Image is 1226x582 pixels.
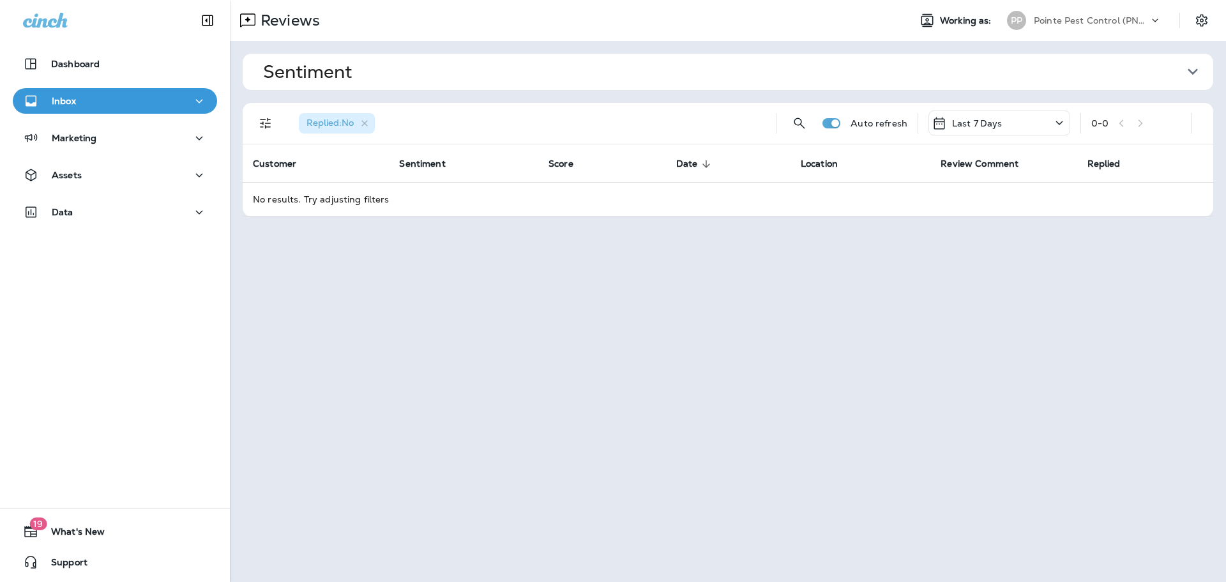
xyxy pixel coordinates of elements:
span: Customer [253,158,296,169]
span: Score [549,158,590,170]
button: Marketing [13,125,217,151]
p: Marketing [52,133,96,143]
button: Dashboard [13,51,217,77]
div: PP [1007,11,1026,30]
p: Auto refresh [851,118,907,128]
span: Review Comment [941,158,1018,169]
button: Search Reviews [787,111,812,136]
span: Customer [253,158,313,170]
div: Replied:No [299,113,375,134]
p: Data [52,207,73,217]
span: Date [676,158,698,169]
span: Date [676,158,715,170]
p: Dashboard [51,59,100,69]
p: Inbox [52,96,76,106]
p: Last 7 Days [952,118,1003,128]
span: Sentiment [399,158,462,170]
button: Support [13,549,217,575]
span: Sentiment [399,158,445,169]
button: Filters [253,111,278,136]
div: 0 - 0 [1091,118,1109,128]
button: Collapse Sidebar [190,8,225,33]
span: Location [801,158,854,170]
h1: Sentiment [263,61,352,82]
span: Review Comment [941,158,1035,170]
td: No results. Try adjusting filters [243,183,1213,217]
span: Working as: [940,15,994,26]
span: What's New [38,526,105,542]
span: Replied [1087,158,1137,170]
span: Replied : No [306,117,354,128]
span: Support [38,557,87,572]
p: Reviews [255,11,320,30]
button: Assets [13,162,217,188]
button: Settings [1190,9,1213,32]
span: Replied [1087,158,1121,169]
span: Score [549,158,573,169]
button: Inbox [13,88,217,114]
button: Sentiment [253,54,1223,90]
button: 19What's New [13,519,217,544]
button: Data [13,199,217,225]
p: Assets [52,170,82,180]
span: Location [801,158,838,169]
p: Pointe Pest Control (PNW) [1034,15,1149,26]
span: 19 [29,517,47,530]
